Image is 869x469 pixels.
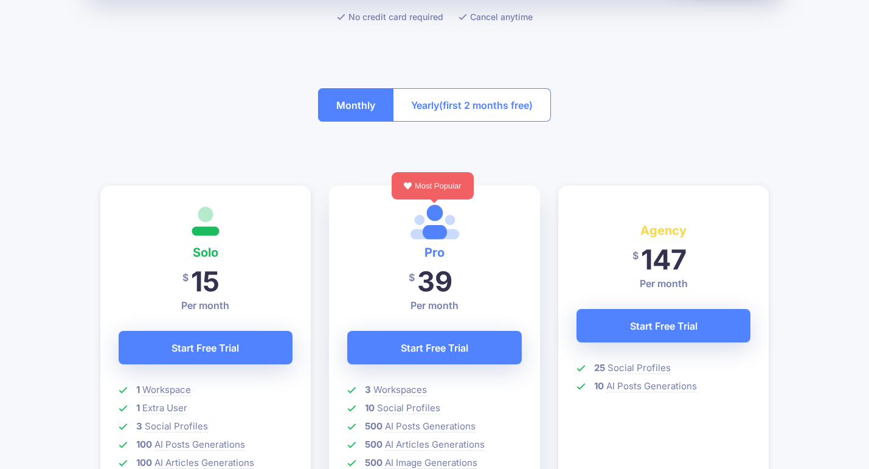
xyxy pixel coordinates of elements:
span: $ [409,264,415,291]
p: Per month [347,298,522,313]
span: 147 [641,243,687,276]
div: Most Popular [392,172,474,200]
p: Per month [576,276,751,291]
span: Social Profiles [377,402,440,414]
span: AI Articles Generations [385,439,485,451]
b: 500 [365,420,383,432]
span: AI Posts Generations [606,380,697,392]
b: 10 [365,402,375,414]
span: AI Image Generations [385,457,477,469]
span: Social Profiles [608,362,671,374]
span: 39 [417,265,452,298]
b: 500 [365,439,383,450]
h4: Agency [576,221,751,240]
span: (first 2 months free) [439,96,533,115]
li: Cancel anytime [459,9,533,24]
a: Start Free Trial [347,331,522,364]
span: 15 [191,265,220,298]
span: $ [182,264,189,291]
button: Monthly [318,88,393,122]
b: 10 [594,380,604,392]
b: 25 [594,362,605,373]
span: Workspaces [373,384,427,396]
span: AI Posts Generations [385,420,476,433]
a: Start Free Trial [576,309,751,342]
b: 500 [365,457,383,468]
h4: Solo [119,243,293,262]
b: 3 [365,384,371,395]
h4: Pro [347,243,522,262]
span: $ [632,242,639,269]
button: Yearly(first 2 months free) [393,88,551,122]
li: No credit card required [337,9,443,24]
